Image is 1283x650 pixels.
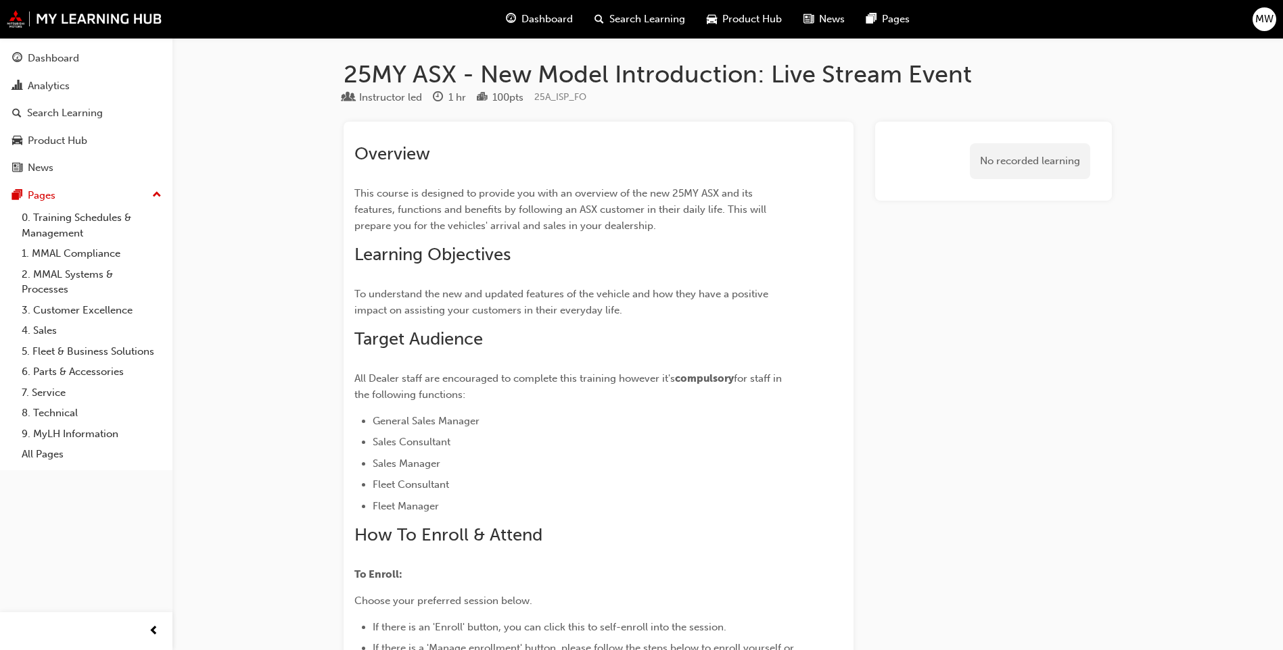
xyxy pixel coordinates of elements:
span: How To Enroll & Attend [354,524,542,545]
div: News [28,160,53,176]
a: Product Hub [5,128,167,153]
a: 9. MyLH Information [16,424,167,445]
span: Choose your preferred session below. [354,595,532,607]
a: Analytics [5,74,167,99]
span: news-icon [12,162,22,174]
a: 5. Fleet & Business Solutions [16,341,167,362]
button: DashboardAnalyticsSearch LearningProduct HubNews [5,43,167,183]
span: news-icon [803,11,814,28]
div: 1 hr [448,90,466,105]
a: 6. Parts & Accessories [16,361,167,382]
div: Points [477,89,523,106]
button: Pages [5,183,167,208]
div: Product Hub [28,133,87,149]
a: news-iconNews [793,5,856,33]
span: learningResourceType_INSTRUCTOR_LED-icon [344,92,354,104]
span: for staff in the following functions: [354,372,785,401]
a: search-iconSearch Learning [584,5,696,33]
span: car-icon [12,135,22,147]
a: 4. Sales [16,320,167,341]
span: To Enroll: [354,568,402,580]
span: To understand the new and updated features of the vehicle and how they have a positive impact on ... [354,288,771,316]
a: 2. MMAL Systems & Processes [16,264,167,300]
a: guage-iconDashboard [495,5,584,33]
span: Target Audience [354,328,483,349]
a: 7. Service [16,382,167,403]
div: Search Learning [27,105,103,121]
span: guage-icon [12,53,22,65]
span: If there is an 'Enroll' button, you can click this to self-enroll into the session. [373,621,726,633]
a: All Pages [16,444,167,465]
a: 3. Customer Excellence [16,300,167,321]
a: pages-iconPages [856,5,920,33]
span: General Sales Manager [373,415,480,427]
span: Fleet Consultant [373,478,449,491]
span: up-icon [152,186,162,204]
span: News [819,11,845,27]
div: Analytics [28,78,70,94]
span: car-icon [707,11,717,28]
span: chart-icon [12,80,22,93]
button: MW [1253,7,1276,31]
span: Learning Objectives [354,244,511,265]
span: prev-icon [149,623,159,640]
div: Pages [28,188,55,203]
div: No recorded learning [970,143,1090,179]
span: Sales Consultant [373,436,450,448]
span: Fleet Manager [373,500,439,512]
span: Search Learning [609,11,685,27]
span: search-icon [594,11,604,28]
span: pages-icon [12,190,22,202]
span: Learning resource code [534,91,586,103]
div: Duration [433,89,466,106]
div: Instructor led [359,90,422,105]
span: search-icon [12,107,22,120]
span: Overview [354,143,430,164]
span: This course is designed to provide you with an overview of the new 25MY ASX and its features, fun... [354,187,769,232]
h1: 25MY ASX - New Model Introduction: Live Stream Event [344,59,1112,89]
span: Dashboard [521,11,573,27]
span: clock-icon [433,92,443,104]
img: mmal [7,10,162,28]
span: podium-icon [477,92,487,104]
a: 0. Training Schedules & Management [16,207,167,243]
span: guage-icon [506,11,516,28]
span: pages-icon [866,11,877,28]
a: News [5,155,167,180]
div: Type [344,89,422,106]
span: compulsory [675,372,734,384]
a: Dashboard [5,46,167,71]
a: Search Learning [5,101,167,126]
div: Dashboard [28,51,79,66]
span: Product Hub [722,11,782,27]
span: All Dealer staff are encouraged to complete this training however it's [354,372,675,384]
span: Pages [882,11,910,27]
a: car-iconProduct Hub [696,5,793,33]
span: Sales Manager [373,457,440,470]
div: 100 pts [492,90,523,105]
a: 8. Technical [16,403,167,424]
span: MW [1255,11,1274,27]
a: 1. MMAL Compliance [16,243,167,264]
